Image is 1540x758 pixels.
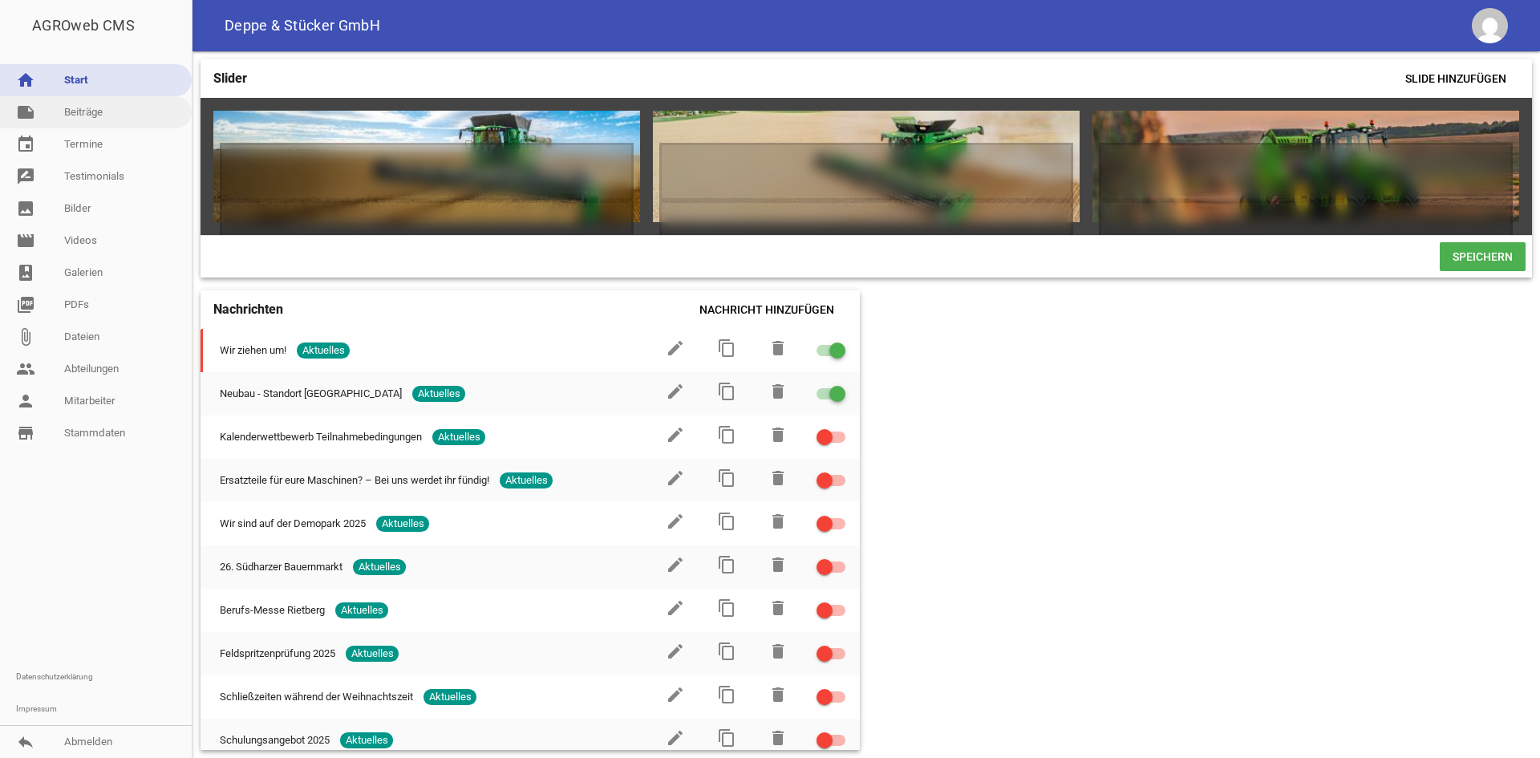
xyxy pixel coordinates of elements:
[768,382,788,401] i: delete
[16,103,35,122] i: note
[687,295,847,324] span: Nachricht hinzufügen
[220,559,342,575] span: 26. Südharzer Bauernmarkt
[220,386,402,402] span: Neubau - Standort [GEOGRAPHIC_DATA]
[432,429,485,445] span: Aktuelles
[666,521,685,533] a: edit
[346,646,399,662] span: Aktuelles
[768,468,788,488] i: delete
[666,425,685,444] i: edit
[666,651,685,663] a: edit
[666,382,685,401] i: edit
[666,695,685,707] a: edit
[717,338,736,358] i: content_copy
[220,732,330,748] span: Schulungsangebot 2025
[220,472,489,488] span: Ersatzteile für eure Maschinen? – Bei uns werdet ihr fündig!
[768,642,788,661] i: delete
[717,598,736,618] i: content_copy
[666,555,685,574] i: edit
[717,555,736,574] i: content_copy
[717,425,736,444] i: content_copy
[666,738,685,750] a: edit
[376,516,429,532] span: Aktuelles
[717,468,736,488] i: content_copy
[335,602,388,618] span: Aktuelles
[213,66,247,91] h4: Slider
[666,348,685,360] a: edit
[768,728,788,748] i: delete
[717,685,736,704] i: content_copy
[220,602,325,618] span: Berufs-Messe Rietberg
[16,263,35,282] i: photo_album
[16,167,35,186] i: rate_review
[717,382,736,401] i: content_copy
[666,391,685,403] a: edit
[768,598,788,618] i: delete
[353,559,406,575] span: Aktuelles
[16,424,35,443] i: store_mall_directory
[220,343,286,359] span: Wir ziehen um!
[666,565,685,577] a: edit
[16,732,35,752] i: reply
[220,429,422,445] span: Kalenderwettbewerb Teilnahmebedingungen
[1440,242,1526,271] span: Speichern
[666,468,685,488] i: edit
[500,472,553,488] span: Aktuelles
[220,689,413,705] span: Schließzeiten während der Weihnachtszeit
[717,512,736,531] i: content_copy
[666,598,685,618] i: edit
[666,608,685,620] a: edit
[423,689,476,705] span: Aktuelles
[220,646,335,662] span: Feldspritzenprüfung 2025
[717,728,736,748] i: content_copy
[340,732,393,748] span: Aktuelles
[666,642,685,661] i: edit
[768,425,788,444] i: delete
[16,231,35,250] i: movie
[16,71,35,90] i: home
[768,338,788,358] i: delete
[666,435,685,447] a: edit
[16,359,35,379] i: people
[213,297,283,322] h4: Nachrichten
[768,685,788,704] i: delete
[225,18,380,33] span: Deppe & Stücker GmbH
[666,338,685,358] i: edit
[666,512,685,531] i: edit
[1392,64,1519,93] span: Slide hinzufügen
[220,516,366,532] span: Wir sind auf der Demopark 2025
[717,642,736,661] i: content_copy
[297,343,350,359] span: Aktuelles
[666,728,685,748] i: edit
[16,199,35,218] i: image
[768,512,788,531] i: delete
[666,478,685,490] a: edit
[666,685,685,704] i: edit
[16,135,35,154] i: event
[16,327,35,347] i: attach_file
[768,555,788,574] i: delete
[412,386,465,402] span: Aktuelles
[16,295,35,314] i: picture_as_pdf
[16,391,35,411] i: person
